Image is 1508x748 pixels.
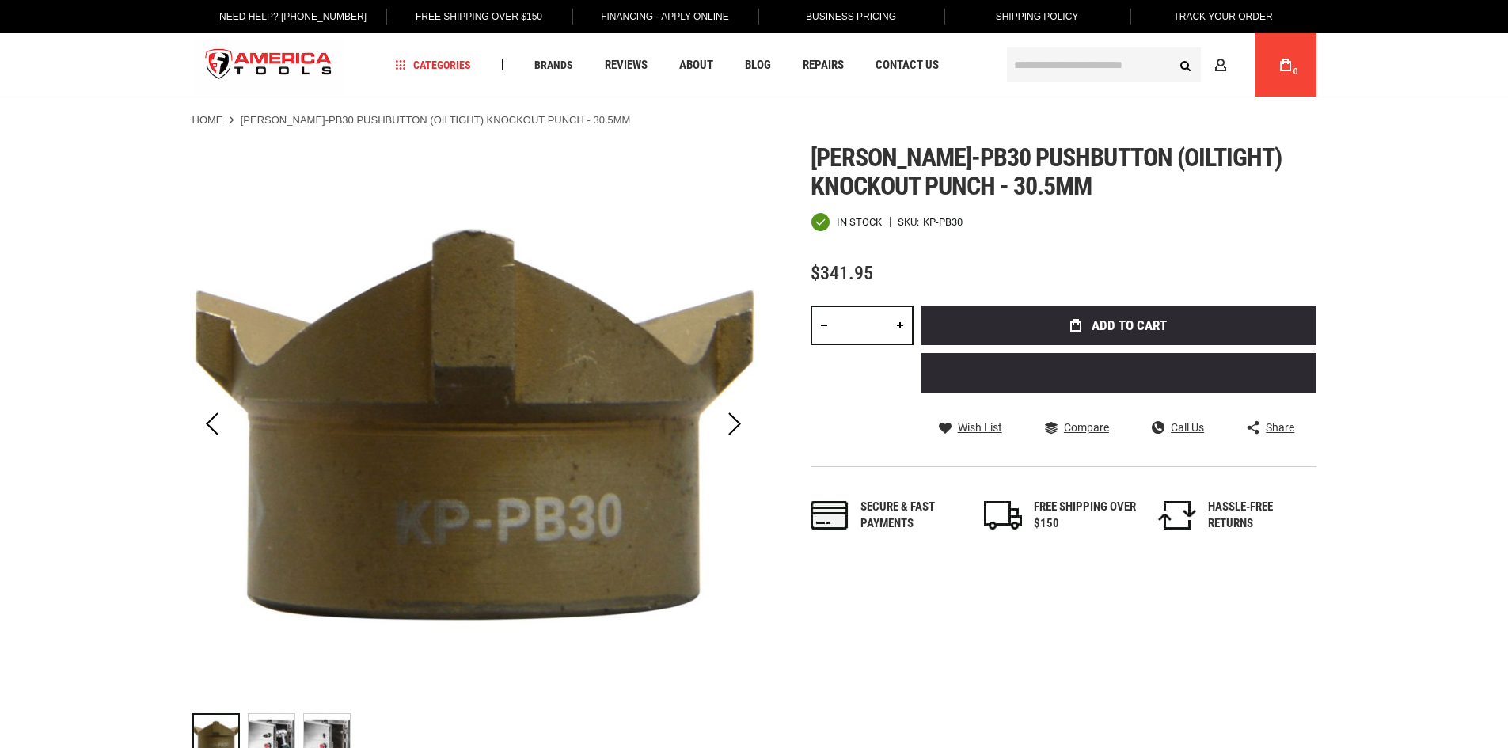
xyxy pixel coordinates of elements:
[923,217,963,227] div: KP-PB30
[388,55,478,76] a: Categories
[527,55,580,76] a: Brands
[715,143,754,705] div: Next
[876,59,939,71] span: Contact Us
[241,114,631,126] strong: [PERSON_NAME]-PB30 PUSHBUTTON (OILTIGHT) KNOCKOUT PUNCH - 30.5MM
[192,143,754,705] img: GREENLEE KP-PB30 PUSHBUTTON (OILTIGHT) KNOCKOUT PUNCH - 30.5MM
[192,143,232,705] div: Previous
[1092,319,1167,332] span: Add to Cart
[192,36,346,95] a: store logo
[1208,499,1311,533] div: HASSLE-FREE RETURNS
[898,217,923,227] strong: SKU
[868,55,946,76] a: Contact Us
[811,212,882,232] div: Availability
[1152,420,1204,435] a: Call Us
[1158,501,1196,530] img: returns
[921,306,1316,345] button: Add to Cart
[996,11,1079,22] span: Shipping Policy
[796,55,851,76] a: Repairs
[837,217,882,227] span: In stock
[811,501,849,530] img: payments
[1293,67,1298,76] span: 0
[605,59,648,71] span: Reviews
[672,55,720,76] a: About
[1064,422,1109,433] span: Compare
[1045,420,1109,435] a: Compare
[811,262,873,284] span: $341.95
[803,59,844,71] span: Repairs
[192,113,223,127] a: Home
[679,59,713,71] span: About
[939,420,1002,435] a: Wish List
[958,422,1002,433] span: Wish List
[598,55,655,76] a: Reviews
[534,59,573,70] span: Brands
[395,59,471,70] span: Categories
[860,499,963,533] div: Secure & fast payments
[984,501,1022,530] img: shipping
[1171,50,1201,80] button: Search
[1034,499,1137,533] div: FREE SHIPPING OVER $150
[745,59,771,71] span: Blog
[811,142,1282,201] span: [PERSON_NAME]-pb30 pushbutton (oiltight) knockout punch - 30.5mm
[1266,422,1294,433] span: Share
[192,36,346,95] img: America Tools
[738,55,778,76] a: Blog
[1271,33,1301,97] a: 0
[1171,422,1204,433] span: Call Us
